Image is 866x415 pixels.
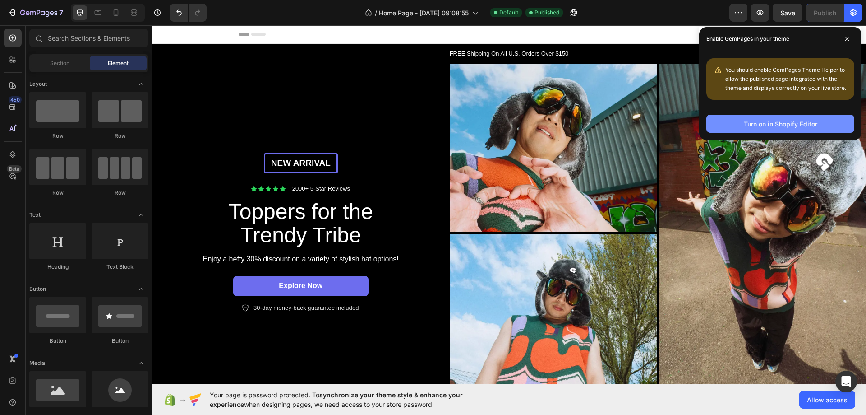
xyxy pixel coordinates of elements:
span: Toggle open [134,208,148,222]
div: Heading [29,263,86,271]
div: Publish [814,8,836,18]
button: Turn on in Shopify Editor [706,115,854,133]
span: / [375,8,377,18]
span: Published [534,9,559,17]
div: Beta [7,165,22,173]
div: Row [92,189,148,197]
div: Row [29,189,86,197]
span: Default [499,9,518,17]
span: Toggle open [134,282,148,296]
span: Layout [29,80,47,88]
span: Toggle open [134,356,148,370]
span: Button [29,285,46,293]
input: Search Sections & Elements [29,29,148,47]
div: 450 [9,96,22,103]
button: Allow access [799,391,855,409]
span: Home Page - [DATE] 09:08:55 [379,8,469,18]
div: Open Intercom Messenger [835,371,857,392]
span: Your page is password protected. To when designing pages, we need access to your store password. [210,390,498,409]
iframe: Design area [152,25,866,384]
span: Text [29,211,41,219]
div: Row [92,132,148,140]
span: Media [29,359,45,367]
div: Undo/Redo [170,4,207,22]
span: synchronize your theme style & enhance your experience [210,391,463,408]
span: Toggle open [134,77,148,91]
div: Button [92,337,148,345]
div: Button [29,337,86,345]
span: Allow access [807,395,848,405]
span: You should enable GemPages Theme Helper to allow the published page integrated with the theme and... [725,66,846,91]
img: gempages_432750572815254551-fa64ec21-0cb6-4a07-a93d-fbdf5915c261.webp [298,38,714,378]
span: Save [780,9,795,17]
div: Text Block [92,263,148,271]
p: 7 [59,7,63,18]
button: Save [773,4,802,22]
span: Section [50,59,69,67]
button: 7 [4,4,67,22]
div: Turn on in Shopify Editor [744,119,817,129]
p: Enable GemPages in your theme [706,34,789,43]
button: Publish [806,4,844,22]
div: Row [29,132,86,140]
span: Element [108,59,129,67]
